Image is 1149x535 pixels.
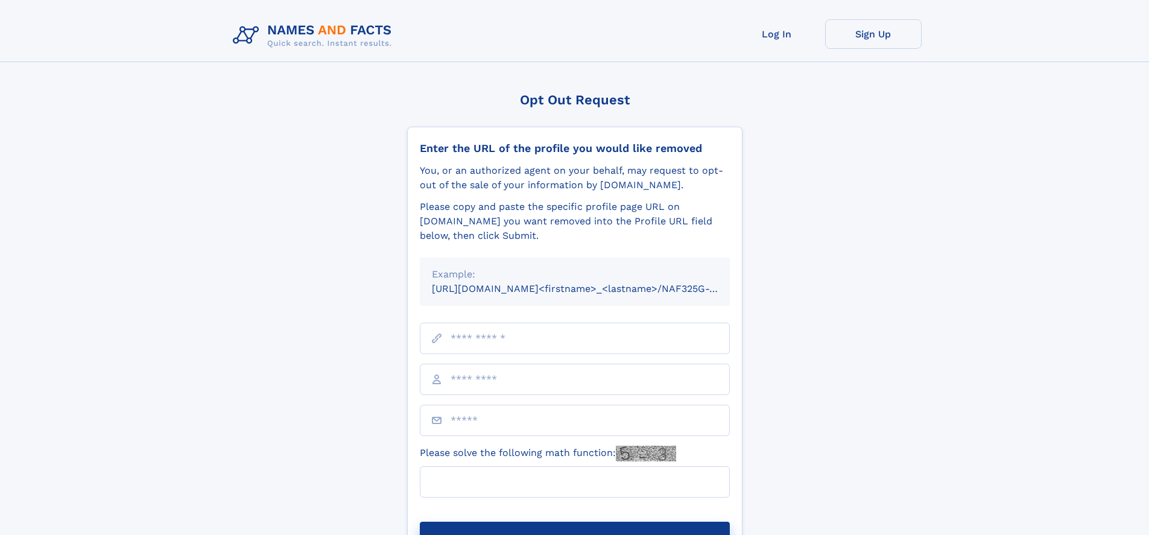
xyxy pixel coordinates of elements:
[420,142,730,155] div: Enter the URL of the profile you would like removed
[432,267,718,282] div: Example:
[825,19,922,49] a: Sign Up
[432,283,753,294] small: [URL][DOMAIN_NAME]<firstname>_<lastname>/NAF325G-xxxxxxxx
[407,92,742,107] div: Opt Out Request
[420,446,676,461] label: Please solve the following math function:
[420,163,730,192] div: You, or an authorized agent on your behalf, may request to opt-out of the sale of your informatio...
[729,19,825,49] a: Log In
[420,200,730,243] div: Please copy and paste the specific profile page URL on [DOMAIN_NAME] you want removed into the Pr...
[228,19,402,52] img: Logo Names and Facts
